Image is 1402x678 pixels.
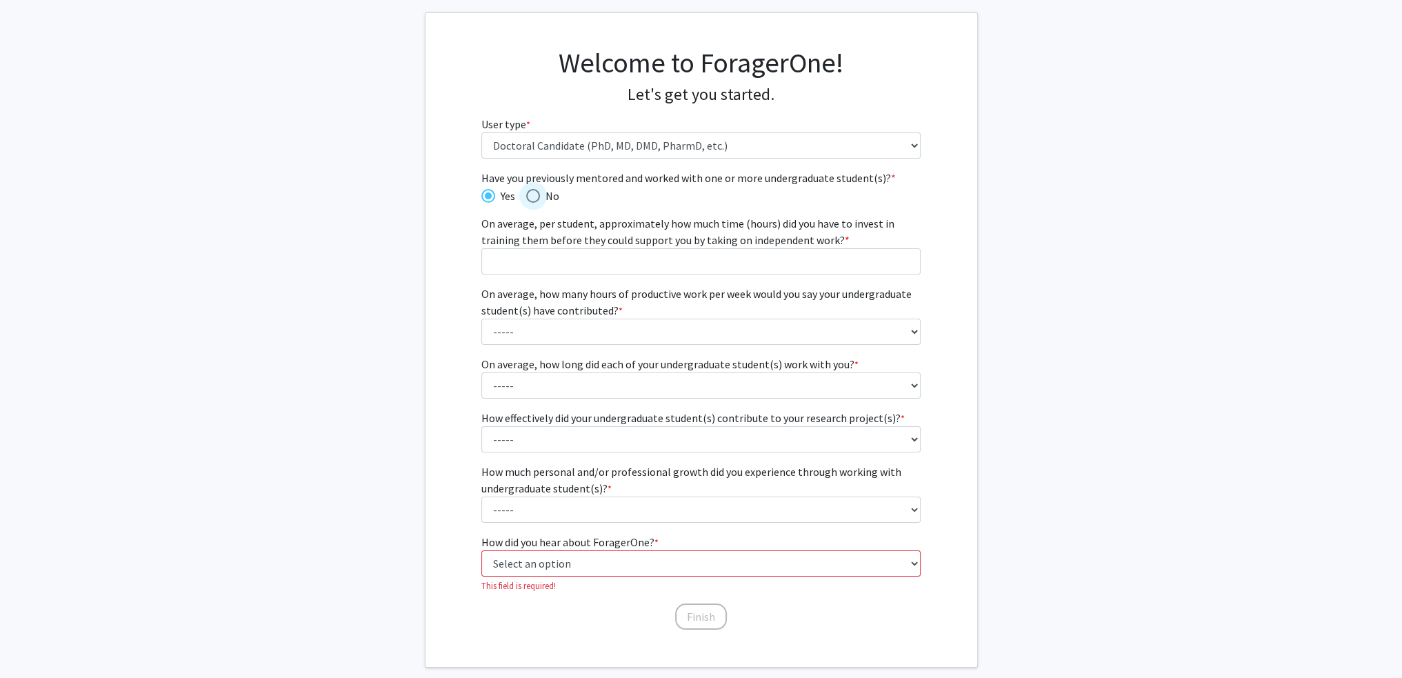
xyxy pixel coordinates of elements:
label: On average, how long did each of your undergraduate student(s) work with you? [481,356,859,372]
span: Yes [495,188,515,204]
h4: Let's get you started. [481,85,921,105]
span: Have you previously mentored and worked with one or more undergraduate student(s)? [481,170,921,186]
label: How much personal and/or professional growth did you experience through working with undergraduat... [481,463,921,497]
span: No [540,188,559,204]
label: How effectively did your undergraduate student(s) contribute to your research project(s)? [481,410,905,426]
label: On average, how many hours of productive work per week would you say your undergraduate student(s... [481,286,921,319]
iframe: Chat [10,616,59,668]
label: How did you hear about ForagerOne? [481,534,659,550]
h1: Welcome to ForagerOne! [481,46,921,79]
p: This field is required! [481,579,921,592]
label: User type [481,116,530,132]
span: On average, per student, approximately how much time (hours) did you have to invest in training t... [481,217,894,247]
mat-radio-group: Have you previously mentored and worked with one or more undergraduate student(s)? [481,186,921,204]
button: Finish [675,604,727,630]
